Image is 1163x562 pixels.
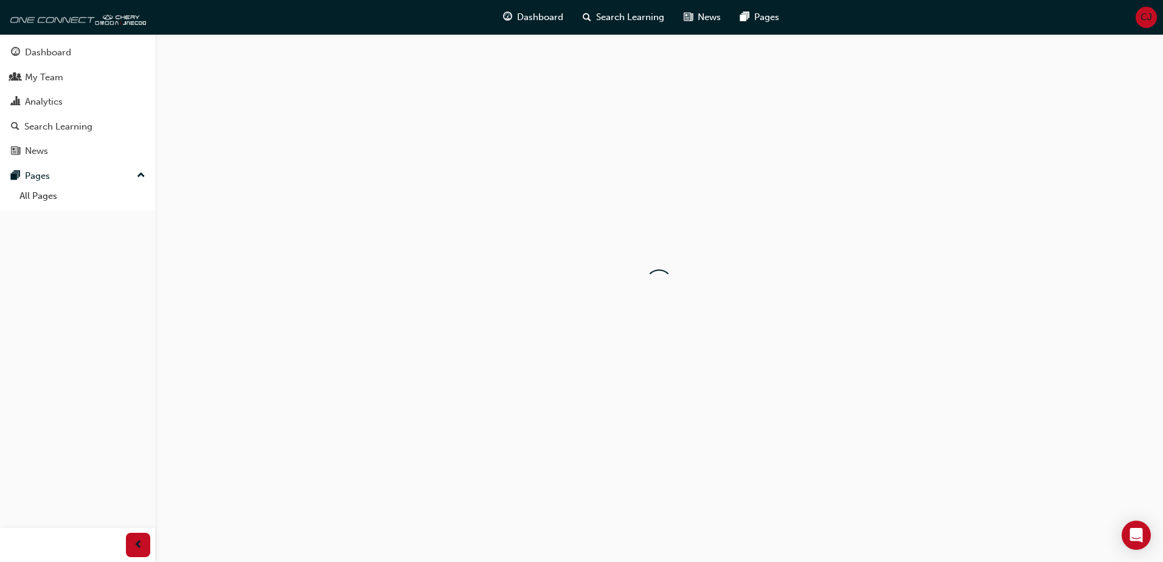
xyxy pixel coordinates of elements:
span: search-icon [583,10,591,25]
div: Dashboard [25,46,71,60]
span: CJ [1140,10,1152,24]
div: Analytics [25,95,63,109]
a: guage-iconDashboard [493,5,573,30]
span: search-icon [11,122,19,133]
span: up-icon [137,168,145,184]
span: Search Learning [596,10,664,24]
div: Open Intercom Messenger [1122,521,1151,550]
a: News [5,140,150,162]
div: Search Learning [24,120,92,134]
a: news-iconNews [674,5,731,30]
a: Analytics [5,91,150,113]
a: Dashboard [5,41,150,64]
button: CJ [1136,7,1157,28]
a: pages-iconPages [731,5,789,30]
a: My Team [5,66,150,89]
span: pages-icon [740,10,749,25]
div: Pages [25,169,50,183]
a: All Pages [15,187,150,206]
button: Pages [5,165,150,187]
a: search-iconSearch Learning [573,5,674,30]
span: news-icon [11,146,20,157]
span: chart-icon [11,97,20,108]
div: My Team [25,71,63,85]
span: guage-icon [11,47,20,58]
a: Search Learning [5,116,150,138]
span: news-icon [684,10,693,25]
span: News [698,10,721,24]
span: people-icon [11,72,20,83]
span: Dashboard [517,10,563,24]
div: News [25,144,48,158]
span: guage-icon [503,10,512,25]
span: prev-icon [134,538,143,553]
span: Pages [754,10,779,24]
img: oneconnect [6,5,146,29]
span: pages-icon [11,171,20,182]
button: DashboardMy TeamAnalyticsSearch LearningNews [5,39,150,165]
